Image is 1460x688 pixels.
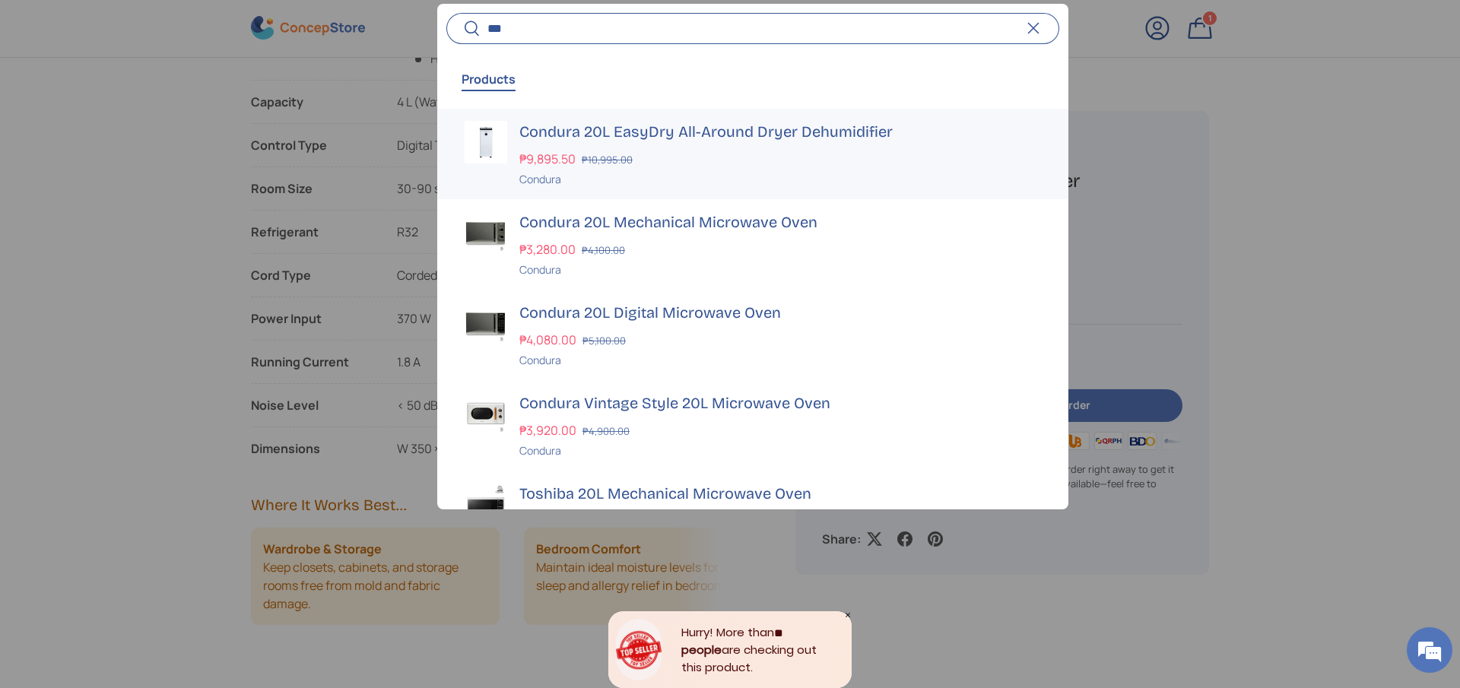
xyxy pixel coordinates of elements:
[519,171,1041,187] div: Condura
[437,199,1068,290] a: Condura 20L Mechanical Microwave Oven ₱3,280.00 ₱4,100.00 Condura
[8,415,290,468] textarea: Type your message and hit 'Enter'
[519,331,580,348] strong: ₱4,080.00
[519,262,1041,277] div: Condura
[519,483,1041,504] h3: Toshiba 20L Mechanical Microwave Oven
[844,611,852,619] div: Close
[437,109,1068,199] a: condura-easy-dry-dehumidifier-full-view-concepstore.ph Condura 20L EasyDry All-Around Dryer Dehum...
[582,334,626,347] s: ₱5,100.00
[437,471,1068,561] a: Toshiba 20L Mechanical Microwave Oven ₱4,595.00 Toshiba
[437,380,1068,471] a: Condura Vintage Style 20L Microwave Oven ₱3,920.00 ₱4,900.00 Condura
[437,290,1068,380] a: Condura 20L Digital Microwave Oven ₱4,080.00 ₱5,100.00 Condura
[582,243,625,257] s: ₱4,100.00
[519,422,580,439] strong: ₱3,920.00
[582,153,633,166] s: ₱10,995.00
[249,8,286,44] div: Minimize live chat window
[465,121,507,163] img: condura-easy-dry-dehumidifier-full-view-concepstore.ph
[519,241,579,258] strong: ₱3,280.00
[519,302,1041,323] h3: Condura 20L Digital Microwave Oven
[519,121,1041,142] h3: Condura 20L EasyDry All-Around Dryer Dehumidifier
[88,192,210,345] span: We're online!
[582,424,630,438] s: ₱4,900.00
[519,392,1041,414] h3: Condura Vintage Style 20L Microwave Oven
[519,352,1041,368] div: Condura
[519,151,579,167] strong: ₱9,895.50
[519,442,1041,458] div: Condura
[519,211,1041,233] h3: Condura 20L Mechanical Microwave Oven
[79,85,255,105] div: Chat with us now
[462,62,516,97] button: Products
